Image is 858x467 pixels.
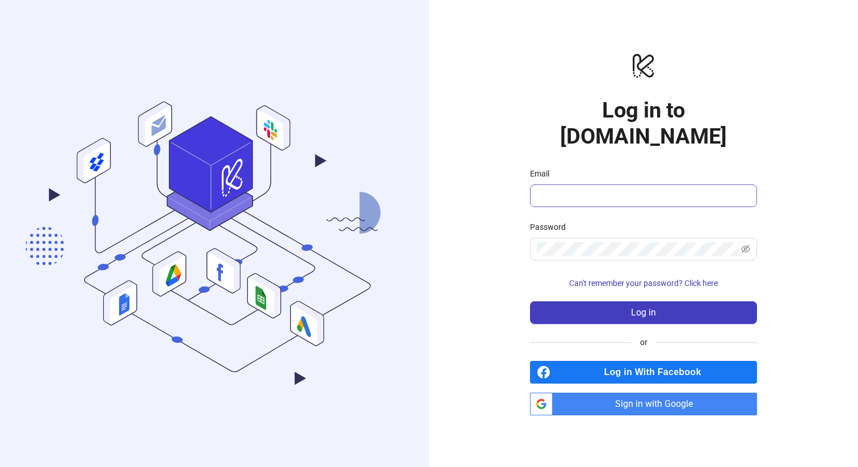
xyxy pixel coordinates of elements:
span: eye-invisible [741,245,750,254]
label: Password [530,221,573,233]
button: Log in [530,301,757,324]
span: or [631,336,657,348]
span: Log in [631,308,656,318]
h1: Log in to [DOMAIN_NAME] [530,97,757,149]
input: Password [537,242,739,256]
label: Email [530,167,557,180]
a: Sign in with Google [530,393,757,415]
a: Log in With Facebook [530,361,757,384]
span: Sign in with Google [557,393,757,415]
button: Can't remember your password? Click here [530,274,757,292]
a: Can't remember your password? Click here [530,279,757,288]
input: Email [537,189,748,203]
span: Can't remember your password? Click here [569,279,718,288]
span: Log in With Facebook [555,361,757,384]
